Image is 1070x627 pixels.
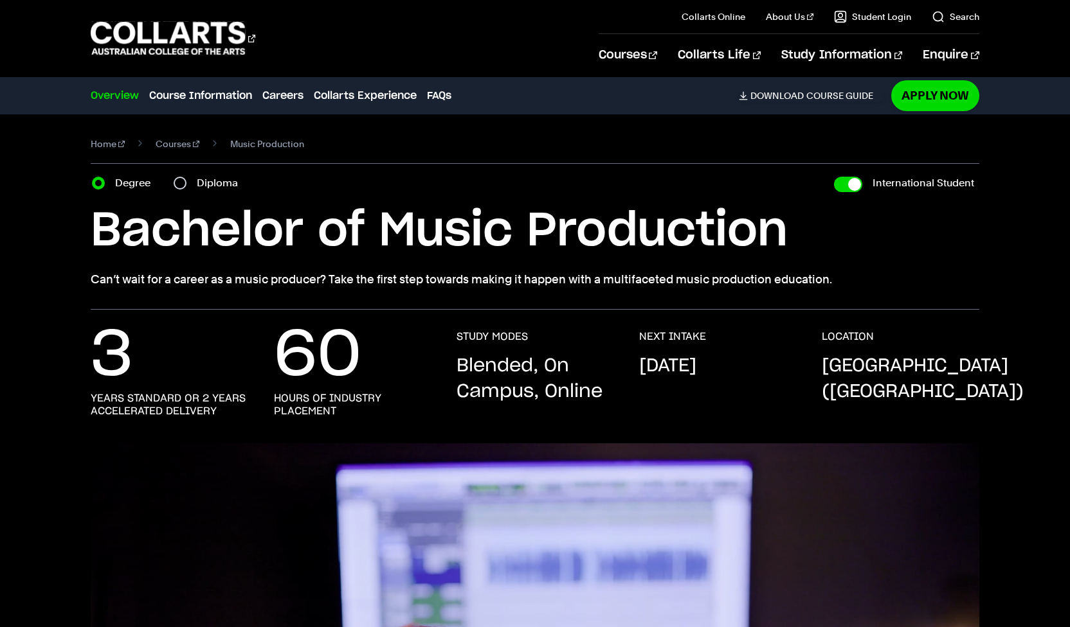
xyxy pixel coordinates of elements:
[314,88,417,103] a: Collarts Experience
[891,80,979,110] a: Apply Now
[262,88,304,103] a: Careers
[91,202,979,260] h1: Bachelor of Music Production
[599,34,657,76] a: Courses
[639,330,706,343] h3: NEXT INTAKE
[197,174,246,192] label: Diploma
[91,135,125,153] a: Home
[91,392,248,418] h3: years standard or 2 years accelerated delivery
[91,20,255,57] div: Go to homepage
[156,135,199,153] a: Courses
[750,90,804,102] span: Download
[682,10,745,23] a: Collarts Online
[457,330,528,343] h3: STUDY MODES
[274,392,431,418] h3: hours of industry placement
[91,88,139,103] a: Overview
[822,353,1024,405] p: [GEOGRAPHIC_DATA] ([GEOGRAPHIC_DATA])
[149,88,252,103] a: Course Information
[91,330,133,382] p: 3
[822,330,874,343] h3: LOCATION
[274,330,361,382] p: 60
[834,10,911,23] a: Student Login
[932,10,979,23] a: Search
[230,135,304,153] span: Music Production
[923,34,979,76] a: Enquire
[91,270,979,288] p: Can’t wait for a career as a music producer? Take the first step towards making it happen with a ...
[427,88,451,103] a: FAQs
[678,34,761,76] a: Collarts Life
[457,353,613,405] p: Blended, On Campus, Online
[115,174,158,192] label: Degree
[639,353,696,379] p: [DATE]
[766,10,813,23] a: About Us
[873,174,974,192] label: International Student
[739,90,884,102] a: DownloadCourse Guide
[781,34,902,76] a: Study Information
